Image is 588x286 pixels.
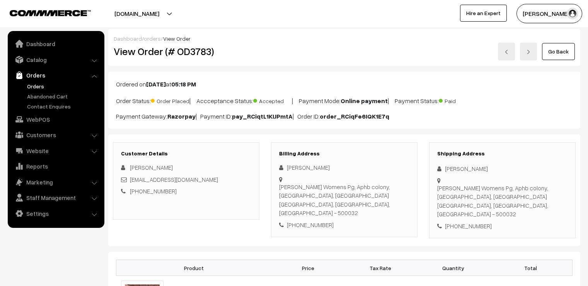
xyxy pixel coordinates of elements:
[167,112,196,120] b: Razorpay
[279,221,409,229] div: [PHONE_NUMBER]
[114,45,260,57] h2: View Order (# OD3783)
[341,97,388,105] b: Online payment
[130,164,173,171] span: [PERSON_NAME]
[232,112,293,120] b: pay_RCiqtL1KIJPmtA
[437,222,568,231] div: [PHONE_NUMBER]
[116,112,573,121] p: Payment Gateway: | Payment ID: | Order ID:
[437,150,568,157] h3: Shipping Address
[151,95,189,105] span: Order Placed
[10,53,102,67] a: Catalog
[460,5,507,22] a: Hire an Expert
[116,79,573,89] p: Ordered on at
[526,50,531,54] img: right-arrow.png
[542,43,575,60] a: Go Back
[10,10,91,16] img: COMMMERCE
[10,191,102,205] a: Staff Management
[114,34,575,43] div: / /
[279,150,409,157] h3: Billing Address
[417,260,489,276] th: Quantity
[272,260,344,276] th: Price
[344,260,417,276] th: Tax Rate
[10,175,102,189] a: Marketing
[437,184,568,219] div: [PERSON_NAME] Womens Pg, Aphb colony, [GEOGRAPHIC_DATA], [GEOGRAPHIC_DATA] [GEOGRAPHIC_DATA], [GE...
[437,164,568,173] div: [PERSON_NAME]
[121,150,251,157] h3: Customer Details
[171,80,196,88] b: 05:18 PM
[10,8,77,17] a: COMMMERCE
[10,128,102,142] a: Customers
[10,68,102,82] a: Orders
[10,37,102,51] a: Dashboard
[10,144,102,158] a: Website
[25,102,102,110] a: Contact Enquires
[253,95,292,105] span: Accepted
[10,159,102,173] a: Reports
[146,80,166,88] b: [DATE]
[279,183,409,217] div: [PERSON_NAME] Womens Pg, Aphb colony, [GEOGRAPHIC_DATA], [GEOGRAPHIC_DATA] [GEOGRAPHIC_DATA], [GE...
[10,112,102,126] a: WebPOS
[504,50,509,54] img: left-arrow.png
[279,163,409,172] div: [PERSON_NAME]
[130,176,218,183] a: [EMAIL_ADDRESS][DOMAIN_NAME]
[25,92,102,100] a: Abandoned Cart
[439,95,477,105] span: Paid
[10,207,102,221] a: Settings
[163,35,191,42] span: View Order
[320,112,389,120] b: order_RCiqFe6IQK1E7q
[116,95,573,105] p: Order Status: | Accceptance Status: | Payment Mode: | Payment Status:
[25,82,102,90] a: Orders
[567,8,578,19] img: user
[116,260,272,276] th: Product
[130,188,177,195] a: [PHONE_NUMBER]
[516,4,582,23] button: [PERSON_NAME]
[87,4,186,23] button: [DOMAIN_NAME]
[114,35,142,42] a: Dashboard
[144,35,161,42] a: orders
[489,260,573,276] th: Total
